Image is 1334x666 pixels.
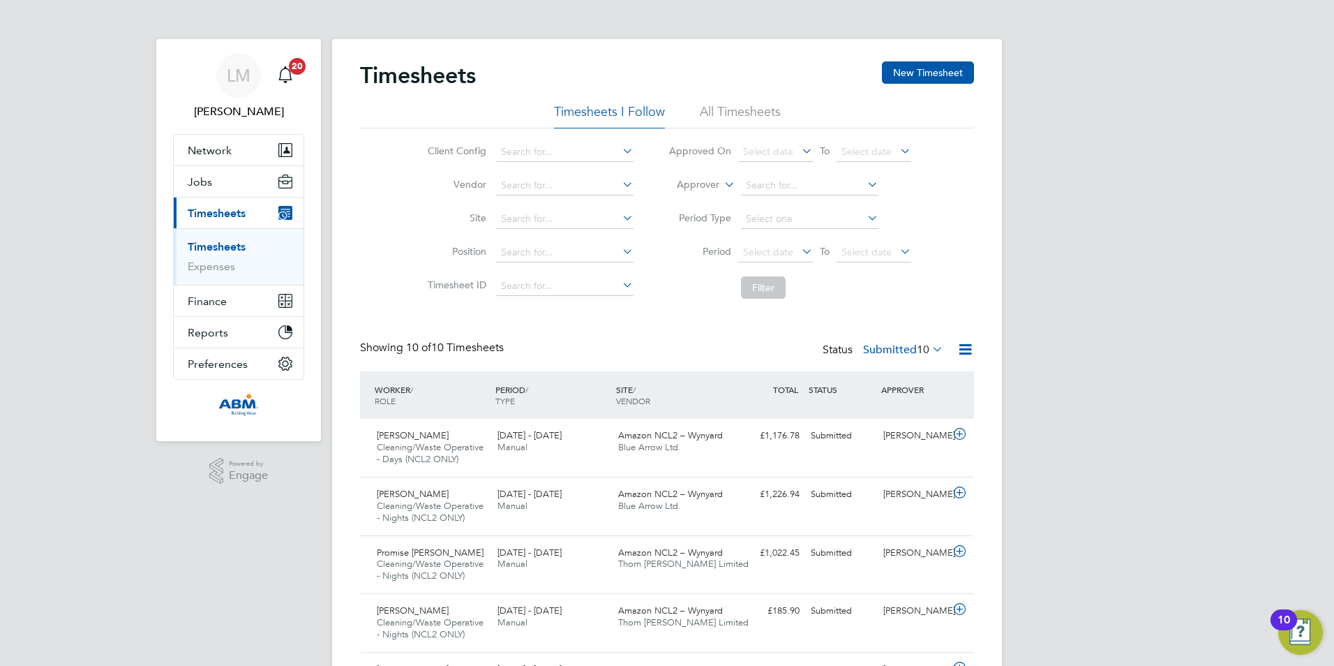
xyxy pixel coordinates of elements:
span: Cleaning/Waste Operative - Days (NCL2 ONLY) [377,441,484,465]
span: Amazon NCL2 – Wynyard [618,605,723,616]
span: Promise [PERSON_NAME] [377,547,484,558]
li: Timesheets I Follow [554,103,665,128]
span: Jobs [188,175,212,188]
label: Approved On [668,145,731,157]
label: Period Type [668,212,731,224]
span: Preferences [188,357,248,371]
span: / [410,384,413,395]
span: Manual [497,616,527,628]
button: Preferences [174,348,303,379]
div: Submitted [805,600,878,623]
div: PERIOD [492,377,613,413]
a: LM[PERSON_NAME] [173,53,304,120]
div: APPROVER [878,377,950,402]
input: Select one [741,209,878,229]
span: [DATE] - [DATE] [497,488,562,500]
span: Powered by [229,458,268,470]
span: LM [227,66,250,84]
button: Jobs [174,166,303,197]
img: abm1-logo-retina.png [218,394,259,416]
input: Search for... [496,276,634,296]
span: Select date [841,145,892,158]
span: [PERSON_NAME] [377,488,449,500]
div: £1,022.45 [733,542,805,565]
span: 20 [289,58,306,75]
span: TOTAL [773,384,798,395]
a: Expenses [188,260,235,273]
input: Search for... [496,142,634,162]
button: Network [174,135,303,165]
label: Timesheet ID [424,279,486,291]
div: SITE [613,377,733,413]
div: Status [823,341,946,360]
label: Vendor [424,178,486,191]
span: Amazon NCL2 – Wynyard [618,547,723,558]
span: [DATE] - [DATE] [497,429,562,441]
span: Amazon NCL2 – Wynyard [618,488,723,500]
span: VENDOR [616,395,650,406]
a: Powered byEngage [209,458,269,484]
span: Finance [188,295,227,308]
div: [PERSON_NAME] [878,483,950,506]
span: Amazon NCL2 – Wynyard [618,429,723,441]
a: 20 [271,53,299,98]
span: Manual [497,441,527,453]
div: [PERSON_NAME] [878,424,950,447]
span: To [816,142,834,160]
span: Cleaning/Waste Operative - Nights (NCL2 ONLY) [377,616,484,640]
div: Submitted [805,424,878,447]
div: £1,176.78 [733,424,805,447]
span: Lynne Morgan [173,103,304,120]
span: Reports [188,326,228,339]
label: Client Config [424,145,486,157]
span: Thorn [PERSON_NAME] Limited [618,558,749,570]
span: Select date [841,246,892,258]
div: [PERSON_NAME] [878,542,950,565]
span: Manual [497,558,527,570]
nav: Main navigation [156,39,321,441]
button: Timesheets [174,198,303,228]
span: [PERSON_NAME] [377,429,449,441]
span: / [633,384,636,395]
span: TYPE [495,395,515,406]
div: £185.90 [733,600,805,623]
label: Submitted [863,343,943,357]
input: Search for... [496,209,634,229]
a: Timesheets [188,240,246,253]
span: / [525,384,528,395]
input: Search for... [496,243,634,262]
span: Engage [229,470,268,482]
input: Search for... [496,176,634,195]
span: Network [188,144,232,157]
div: [PERSON_NAME] [878,600,950,623]
span: 10 of [406,341,431,355]
span: Manual [497,500,527,512]
input: Search for... [741,176,878,195]
div: WORKER [371,377,492,413]
span: Blue Arrow Ltd. [618,441,681,453]
span: Timesheets [188,207,246,220]
span: [PERSON_NAME] [377,605,449,616]
div: 10 [1277,620,1290,638]
span: Blue Arrow Ltd. [618,500,681,512]
li: All Timesheets [700,103,781,128]
div: Showing [360,341,507,355]
div: £1,226.94 [733,483,805,506]
h2: Timesheets [360,61,476,89]
button: Filter [741,276,786,299]
span: 10 Timesheets [406,341,504,355]
label: Approver [657,178,719,192]
span: Select date [743,246,793,258]
div: STATUS [805,377,878,402]
label: Position [424,245,486,258]
span: 10 [917,343,929,357]
button: New Timesheet [882,61,974,84]
span: Select date [743,145,793,158]
span: [DATE] - [DATE] [497,547,562,558]
a: Go to home page [173,394,304,416]
span: Thorn [PERSON_NAME] Limited [618,616,749,628]
div: Submitted [805,542,878,565]
span: ROLE [375,395,396,406]
label: Site [424,212,486,224]
span: [DATE] - [DATE] [497,605,562,616]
